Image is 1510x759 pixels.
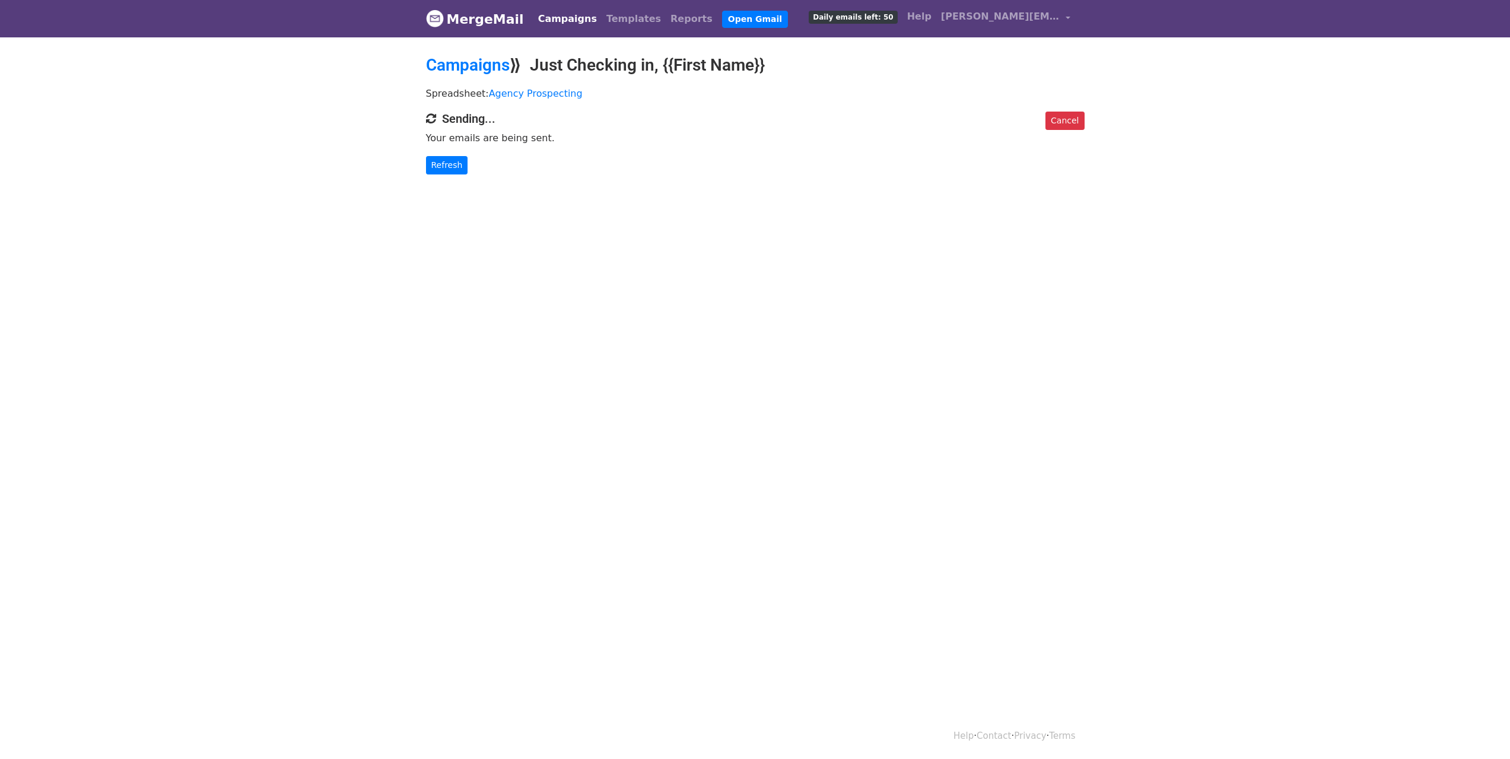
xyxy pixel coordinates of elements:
a: Agency Prospecting [489,88,583,99]
span: [PERSON_NAME][EMAIL_ADDRESS][DOMAIN_NAME] [941,9,1060,24]
h4: Sending... [426,112,1085,126]
a: Terms [1049,731,1075,741]
a: Help [902,5,936,28]
a: [PERSON_NAME][EMAIL_ADDRESS][DOMAIN_NAME] [936,5,1075,33]
a: Reports [666,7,717,31]
h2: ⟫ Just Checking in, {{First Name}} [426,55,1085,75]
a: Privacy [1014,731,1046,741]
img: MergeMail logo [426,9,444,27]
a: Refresh [426,156,468,174]
p: Your emails are being sent. [426,132,1085,144]
a: Help [953,731,974,741]
a: Daily emails left: 50 [804,5,902,28]
a: Campaigns [426,55,510,75]
a: MergeMail [426,7,524,31]
a: Campaigns [533,7,602,31]
a: Templates [602,7,666,31]
p: Spreadsheet: [426,87,1085,100]
span: Daily emails left: 50 [809,11,897,24]
iframe: Chat Widget [1451,702,1510,759]
a: Open Gmail [722,11,788,28]
a: Cancel [1045,112,1084,130]
a: Contact [977,731,1011,741]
